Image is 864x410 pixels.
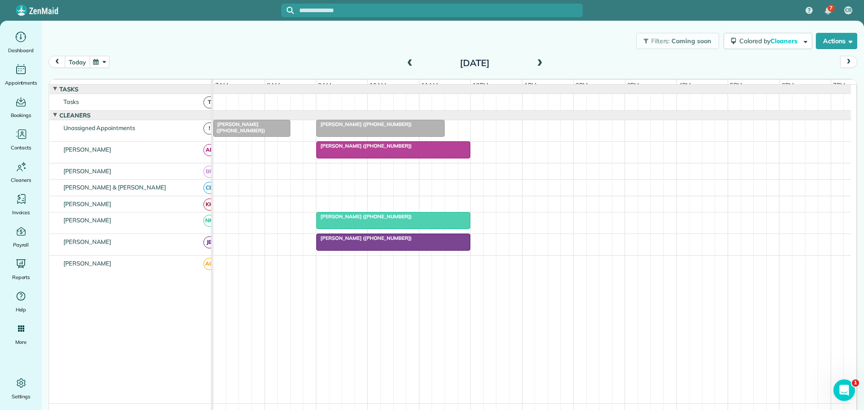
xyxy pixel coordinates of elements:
[316,121,412,127] span: [PERSON_NAME] ([PHONE_NUMBER])
[829,5,832,12] span: 7
[845,7,851,14] span: CB
[316,235,412,241] span: [PERSON_NAME] ([PHONE_NUMBER])
[4,127,38,152] a: Contacts
[770,37,799,45] span: Cleaners
[819,1,837,21] div: 7 unread notifications
[739,37,801,45] span: Colored by
[65,56,90,68] button: today
[574,81,589,89] span: 2pm
[281,7,294,14] button: Focus search
[724,33,812,49] button: Colored byCleaners
[4,376,38,401] a: Settings
[368,81,388,89] span: 10am
[58,86,80,93] span: Tasks
[4,95,38,120] a: Bookings
[625,81,641,89] span: 3pm
[780,81,796,89] span: 6pm
[203,182,216,194] span: CB
[12,392,31,401] span: Settings
[419,81,440,89] span: 11am
[5,78,37,87] span: Appointments
[316,81,333,89] span: 9am
[203,122,216,135] span: !
[4,257,38,282] a: Reports
[471,81,490,89] span: 12pm
[62,167,113,175] span: [PERSON_NAME]
[4,224,38,249] a: Payroll
[62,260,113,267] span: [PERSON_NAME]
[671,37,712,45] span: Coming soon
[13,240,29,249] span: Payroll
[287,7,294,14] svg: Focus search
[203,215,216,227] span: NM
[852,379,859,387] span: 1
[203,144,216,156] span: AF
[4,192,38,217] a: Invoices
[4,30,38,55] a: Dashboard
[62,238,113,245] span: [PERSON_NAME]
[840,56,857,68] button: next
[11,143,31,152] span: Contacts
[62,98,81,105] span: Tasks
[316,143,412,149] span: [PERSON_NAME] ([PHONE_NUMBER])
[816,33,857,49] button: Actions
[62,184,168,191] span: [PERSON_NAME] & [PERSON_NAME]
[213,81,230,89] span: 7am
[8,46,34,55] span: Dashboard
[11,111,31,120] span: Bookings
[15,338,27,347] span: More
[12,208,30,217] span: Invoices
[831,81,847,89] span: 7pm
[203,258,216,270] span: AG
[4,62,38,87] a: Appointments
[203,198,216,211] span: KH
[4,159,38,185] a: Cleaners
[651,37,670,45] span: Filters:
[4,289,38,314] a: Help
[16,305,27,314] span: Help
[62,200,113,207] span: [PERSON_NAME]
[62,216,113,224] span: [PERSON_NAME]
[62,124,137,131] span: Unassigned Appointments
[203,96,216,108] span: T
[418,58,531,68] h2: [DATE]
[58,112,92,119] span: Cleaners
[11,176,31,185] span: Cleaners
[213,121,265,134] span: [PERSON_NAME] ([PHONE_NUMBER])
[316,213,412,220] span: [PERSON_NAME] ([PHONE_NUMBER])
[203,236,216,248] span: JB
[522,81,538,89] span: 1pm
[203,166,216,178] span: BR
[265,81,282,89] span: 8am
[833,379,855,401] iframe: Intercom live chat
[677,81,693,89] span: 4pm
[728,81,744,89] span: 5pm
[49,56,66,68] button: prev
[62,146,113,153] span: [PERSON_NAME]
[12,273,30,282] span: Reports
